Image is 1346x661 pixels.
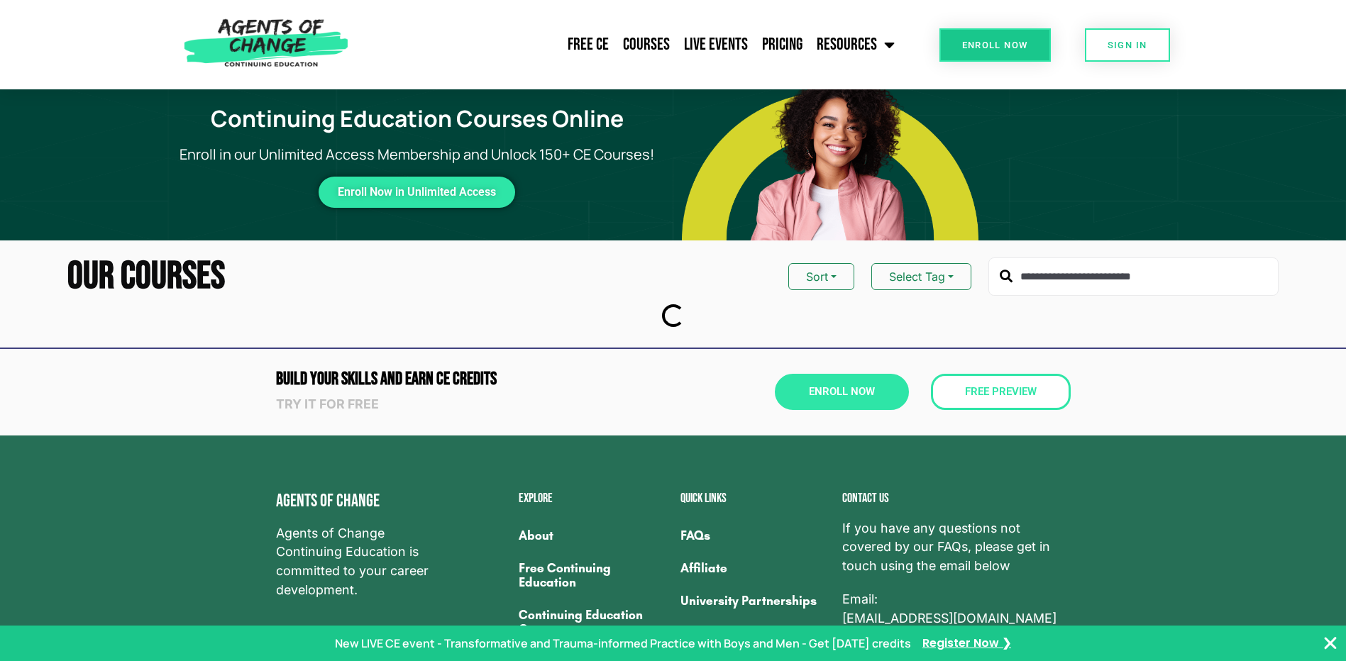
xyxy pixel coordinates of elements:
button: Sort [788,263,854,290]
span: Enroll Now in Unlimited Access [338,188,496,196]
a: Courses [616,27,677,62]
h2: Our Courses [67,257,225,296]
h2: Explore [519,492,666,505]
a: Affiliate [680,552,828,584]
a: Enroll Now [939,28,1051,62]
h2: Build Your Skills and Earn CE CREDITS [276,370,666,388]
a: Pricing [755,27,810,62]
a: About [519,519,666,552]
a: Live Events [677,27,755,62]
a: Agency Partnerships [680,617,828,650]
h4: Agents of Change [276,492,448,510]
a: FAQs [680,519,828,552]
h2: Quick Links [680,492,828,505]
span: If you have any questions not covered by our FAQs, please get in touch using the email below [842,519,1071,576]
a: [EMAIL_ADDRESS][DOMAIN_NAME] [842,609,1057,628]
strong: Try it for free [276,396,379,411]
a: Enroll Now [775,374,909,410]
nav: Menu [355,27,902,62]
button: Close Banner [1322,635,1339,652]
h1: Continuing Education Courses Online [170,105,664,132]
button: Select Tag [871,263,971,290]
a: University Partnerships [680,584,828,617]
a: SIGN IN [1085,28,1170,62]
a: Resources [810,27,902,62]
a: Free CE [561,27,616,62]
span: Enroll Now [809,387,875,397]
p: New LIVE CE event - Transformative and Trauma-informed Practice with Boys and Men - Get [DATE] cr... [335,635,911,652]
p: Enroll in our Unlimited Access Membership and Unlock 150+ CE Courses! [161,144,673,165]
span: Agents of Change Continuing Education is committed to your career development. [276,524,448,600]
span: Free Preview [965,387,1037,397]
a: Register Now ❯ [922,635,1011,652]
a: Continuing Education Courses [519,599,666,645]
a: Free Preview [931,374,1071,410]
span: SIGN IN [1108,40,1147,50]
p: Email: [842,590,1071,628]
a: Free Continuing Education [519,552,666,599]
a: Enroll Now in Unlimited Access [319,177,515,208]
span: Enroll Now [962,40,1028,50]
h2: Contact us [842,492,1071,505]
